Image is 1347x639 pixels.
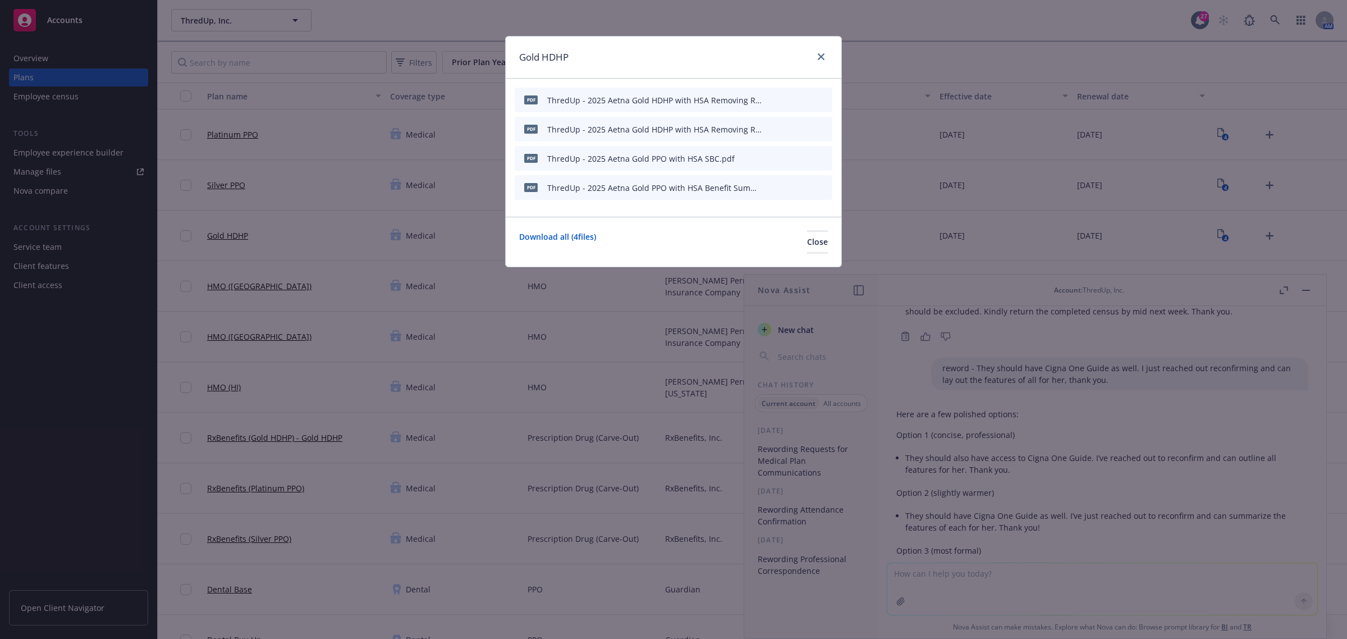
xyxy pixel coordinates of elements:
button: download file [782,124,791,135]
span: Close [807,236,828,247]
button: archive file [819,182,828,194]
div: ThredUp - 2025 Aetna Gold HDHP with HSA Removing RX Drug Coverage Schedule of Benefits.PDF [547,124,762,135]
button: preview file [800,124,810,135]
button: archive file [819,124,828,135]
span: pdf [524,183,538,191]
button: archive file [819,94,828,106]
button: download file [782,153,791,165]
button: download file [782,182,791,194]
span: PDF [524,95,538,104]
button: preview file [800,94,810,106]
button: preview file [800,182,810,194]
a: Download all ( 4 files) [519,231,596,253]
div: ThredUp - 2025 Aetna Gold PPO with HSA SBC.pdf [547,153,735,165]
button: archive file [819,153,828,165]
button: preview file [800,153,810,165]
button: Close [807,231,828,253]
span: pdf [524,154,538,162]
a: close [814,50,828,63]
div: ThredUp - 2025 Aetna Gold HDHP with HSA Removing RX Drug Coverage Schedule of Benefits.PDF [547,94,762,106]
h1: Gold HDHP [519,50,569,65]
span: PDF [524,125,538,133]
button: download file [782,94,791,106]
div: ThredUp - 2025 Aetna Gold PPO with HSA Benefit Summary .pdf [547,182,762,194]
